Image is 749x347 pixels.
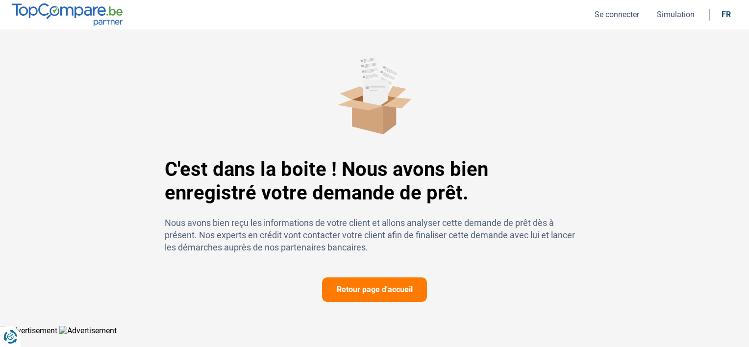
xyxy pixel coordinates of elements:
[165,158,584,205] h1: C'est dans la boite ! Nous avons bien enregistré votre demande de prêt.
[12,3,123,25] img: TopCompare.be
[59,326,117,335] img: Advertisement
[322,277,427,302] button: Retour page d'accueil
[165,217,584,254] p: Nous avons bien reçu les informations de votre client et allons analyser cette demande de prêt dè...
[722,10,731,19] div: fr
[338,53,411,134] img: C'est dans la boite ! Nous avons bien enregistré votre demande de prêt.
[592,9,642,20] button: Se connecter
[654,9,698,20] button: Simulation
